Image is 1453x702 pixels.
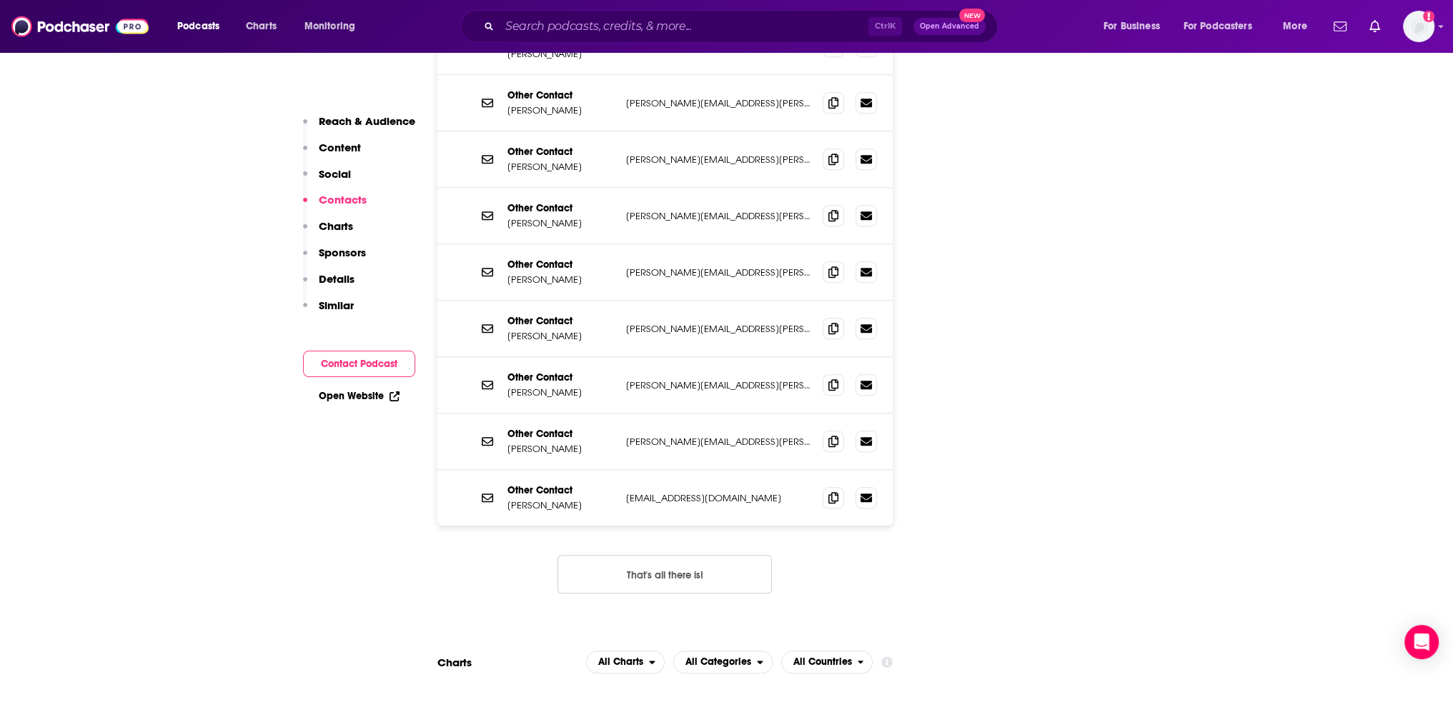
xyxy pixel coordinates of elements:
h2: Platforms [586,651,665,673]
p: Other Contact [507,146,615,158]
button: Charts [303,219,353,246]
button: open menu [781,651,873,673]
svg: Add a profile image [1423,11,1434,22]
button: open menu [294,15,374,38]
span: All Countries [793,657,852,667]
p: Other Contact [507,315,615,327]
a: Charts [237,15,285,38]
button: Show profile menu [1403,11,1434,42]
span: For Podcasters [1184,16,1252,36]
button: open menu [1273,15,1325,38]
button: Sponsors [303,246,366,272]
a: Open Website [319,390,400,402]
span: All Charts [598,657,643,667]
p: [PERSON_NAME] [507,274,615,286]
p: [PERSON_NAME] [507,443,615,455]
p: Reach & Audience [319,114,415,128]
button: open menu [167,15,238,38]
p: [PERSON_NAME][EMAIL_ADDRESS][PERSON_NAME][DOMAIN_NAME] [626,323,812,335]
button: Details [303,272,354,299]
input: Search podcasts, credits, & more... [500,15,868,38]
p: Other Contact [507,259,615,271]
p: [PERSON_NAME] [507,386,615,398]
button: Contacts [303,193,367,219]
p: [PERSON_NAME] [507,104,615,116]
p: [PERSON_NAME] [507,48,615,60]
p: [PERSON_NAME][EMAIL_ADDRESS][PERSON_NAME][DOMAIN_NAME] [626,436,812,448]
img: Podchaser - Follow, Share and Rate Podcasts [11,13,149,40]
span: Charts [246,16,277,36]
p: [PERSON_NAME] [507,161,615,173]
p: Other Contact [507,202,615,214]
button: Reach & Audience [303,114,415,141]
span: Ctrl K [868,17,902,36]
span: For Business [1104,16,1160,36]
p: [PERSON_NAME][EMAIL_ADDRESS][PERSON_NAME][DOMAIN_NAME] [626,266,812,279]
p: Other Contact [507,428,615,440]
span: All Categories [685,657,751,667]
span: Monitoring [304,16,355,36]
p: Other Contact [507,89,615,101]
p: [EMAIL_ADDRESS][DOMAIN_NAME] [626,492,812,504]
p: Other Contact [507,484,615,496]
p: [PERSON_NAME] [507,217,615,229]
p: Other Contact [507,371,615,383]
button: Nothing here. [557,555,772,593]
button: open menu [1094,15,1178,38]
p: [PERSON_NAME][EMAIL_ADDRESS][PERSON_NAME][DOMAIN_NAME] [626,379,812,391]
p: Content [319,141,361,154]
button: Open AdvancedNew [913,18,986,35]
h2: Categories [673,651,773,673]
p: [PERSON_NAME][EMAIL_ADDRESS][PERSON_NAME][DOMAIN_NAME] [626,97,812,109]
p: [PERSON_NAME] [507,499,615,511]
img: User Profile [1403,11,1434,42]
button: open menu [673,651,773,673]
p: [PERSON_NAME] [507,330,615,342]
span: Open Advanced [920,23,979,30]
p: Contacts [319,193,367,206]
h2: Charts [437,656,472,669]
button: open menu [586,651,665,673]
button: Similar [303,299,354,325]
h2: Countries [781,651,873,673]
button: Content [303,141,361,167]
p: [PERSON_NAME][EMAIL_ADDRESS][PERSON_NAME][DOMAIN_NAME] [626,154,812,166]
button: open menu [1174,15,1273,38]
span: New [959,9,985,22]
a: Show notifications dropdown [1364,14,1386,39]
p: Sponsors [319,246,366,259]
span: More [1283,16,1307,36]
p: Charts [319,219,353,233]
div: Search podcasts, credits, & more... [474,10,1011,43]
button: Contact Podcast [303,351,415,377]
p: Details [319,272,354,286]
div: Open Intercom Messenger [1404,625,1439,659]
a: Show notifications dropdown [1328,14,1352,39]
span: Logged in as tessvanden [1403,11,1434,42]
p: [PERSON_NAME][EMAIL_ADDRESS][PERSON_NAME][DOMAIN_NAME] [626,210,812,222]
p: Similar [319,299,354,312]
span: Podcasts [177,16,219,36]
button: Social [303,167,351,194]
p: Social [319,167,351,181]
